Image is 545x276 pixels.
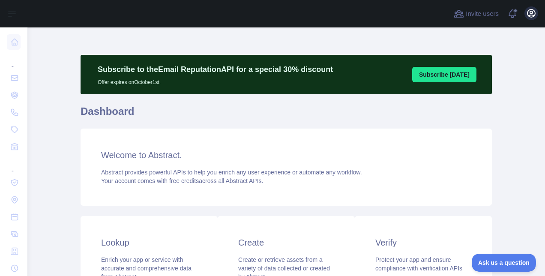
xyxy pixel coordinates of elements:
h3: Verify [375,237,471,249]
div: ... [7,51,21,69]
h3: Welcome to Abstract. [101,149,471,161]
p: Subscribe to the Email Reputation API for a special 30 % discount [98,63,333,75]
iframe: Toggle Customer Support [472,254,536,272]
div: ... [7,156,21,173]
span: Invite users [466,9,499,19]
span: Abstract provides powerful APIs to help you enrich any user experience or automate any workflow. [101,169,362,176]
span: Your account comes with across all Abstract APIs. [101,177,263,184]
p: Offer expires on October 1st. [98,75,333,86]
h3: Create [238,237,334,249]
h1: Dashboard [81,105,492,125]
span: Protect your app and ensure compliance with verification APIs [375,256,462,272]
span: free credits [169,177,199,184]
button: Invite users [452,7,500,21]
h3: Lookup [101,237,197,249]
button: Subscribe [DATE] [412,67,476,82]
